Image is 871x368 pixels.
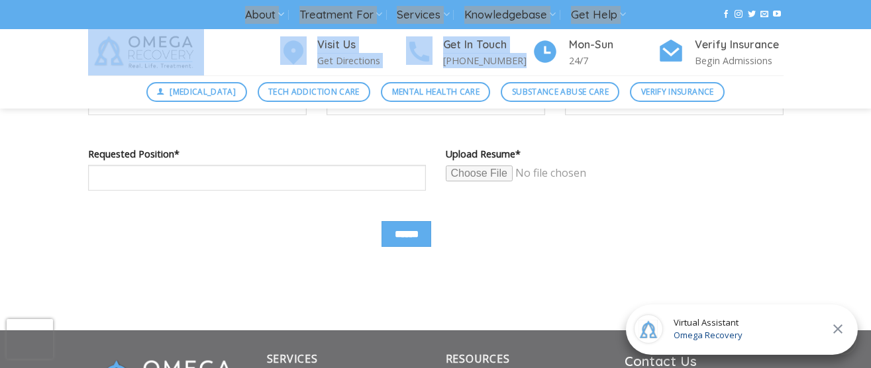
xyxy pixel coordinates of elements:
[7,319,53,359] iframe: reCAPTCHA
[267,351,318,366] span: Services
[317,36,406,54] h4: Visit Us
[446,146,784,161] label: Upload Resume*
[406,36,532,69] a: Get In Touch [PHONE_NUMBER]
[299,3,382,27] a: Treatment For
[317,53,406,68] p: Get Directions
[630,82,725,102] a: Verify Insurance
[501,82,619,102] a: Substance Abuse Care
[170,85,236,98] span: [MEDICAL_DATA]
[735,10,743,19] a: Follow on Instagram
[748,10,756,19] a: Follow on Twitter
[392,85,480,98] span: Mental Health Care
[280,36,406,69] a: Visit Us Get Directions
[695,53,784,68] p: Begin Admissions
[571,3,626,27] a: Get Help
[258,82,371,102] a: Tech Addiction Care
[760,10,768,19] a: Send us an email
[464,3,556,27] a: Knowledgebase
[443,53,532,68] p: [PHONE_NUMBER]
[381,82,490,102] a: Mental Health Care
[245,3,284,27] a: About
[722,10,730,19] a: Follow on Facebook
[397,3,449,27] a: Services
[658,36,784,69] a: Verify Insurance Begin Admissions
[569,53,658,68] p: 24/7
[146,82,247,102] a: [MEDICAL_DATA]
[88,146,426,161] label: Requested Position*
[641,85,714,98] span: Verify Insurance
[773,10,781,19] a: Follow on YouTube
[446,351,510,366] span: Resources
[569,36,658,54] h4: Mon-Sun
[443,36,532,54] h4: Get In Touch
[512,85,609,98] span: Substance Abuse Care
[88,5,784,277] form: Contact form
[88,29,204,75] img: Omega Recovery
[268,85,360,98] span: Tech Addiction Care
[695,36,784,54] h4: Verify Insurance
